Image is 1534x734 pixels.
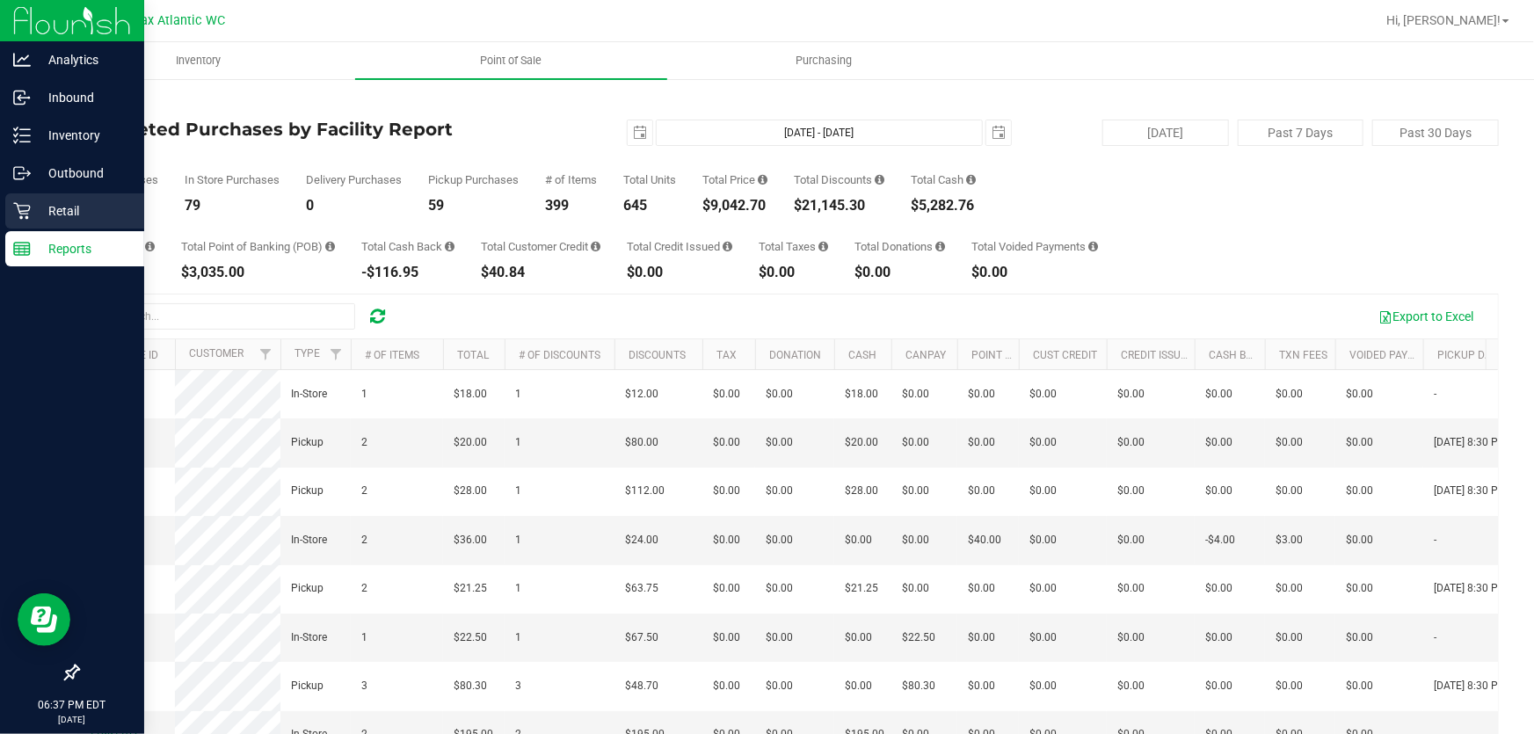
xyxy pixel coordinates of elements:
[1029,434,1057,451] span: $0.00
[361,678,367,694] span: 3
[968,532,1001,549] span: $40.00
[766,678,793,694] span: $0.00
[515,580,521,597] span: 1
[766,483,793,499] span: $0.00
[1434,434,1529,451] span: [DATE] 8:30 PM EDT
[911,199,976,213] div: $5,282.76
[1276,483,1303,499] span: $0.00
[623,199,676,213] div: 645
[1029,532,1057,549] span: $0.00
[1276,386,1303,403] span: $0.00
[322,339,351,369] a: Filter
[1117,434,1145,451] span: $0.00
[361,580,367,597] span: 2
[251,339,280,369] a: Filter
[623,174,676,185] div: Total Units
[1434,629,1436,646] span: -
[181,241,335,252] div: Total Point of Banking (POB)
[454,532,487,549] span: $36.00
[845,386,878,403] span: $18.00
[31,200,136,222] p: Retail
[986,120,1011,145] span: select
[766,629,793,646] span: $0.00
[627,265,732,280] div: $0.00
[1276,580,1303,597] span: $0.00
[1386,13,1501,27] span: Hi, [PERSON_NAME]!
[454,629,487,646] span: $22.50
[629,349,686,361] a: Discounts
[968,483,995,499] span: $0.00
[91,303,355,330] input: Search...
[1117,629,1145,646] span: $0.00
[454,434,487,451] span: $20.00
[445,241,454,252] i: Sum of the cash-back amounts from rounded-up electronic payments for all purchases in the date ra...
[854,265,945,280] div: $0.00
[968,434,995,451] span: $0.00
[845,580,878,597] span: $21.25
[713,678,740,694] span: $0.00
[766,434,793,451] span: $0.00
[966,174,976,185] i: Sum of the successful, non-voided cash payment transactions for all purchases in the date range. ...
[1117,386,1145,403] span: $0.00
[291,580,324,597] span: Pickup
[968,386,995,403] span: $0.00
[1088,241,1098,252] i: Sum of all voided payment transaction amounts, excluding tips and transaction fees, for all purch...
[1238,120,1364,146] button: Past 7 Days
[189,347,244,360] a: Customer
[591,241,600,252] i: Sum of the successful, non-voided payments using account credit for all purchases in the date range.
[545,174,597,185] div: # of Items
[971,265,1098,280] div: $0.00
[13,164,31,182] inline-svg: Outbound
[291,386,327,403] span: In-Store
[1276,629,1303,646] span: $0.00
[902,678,935,694] span: $80.30
[759,241,828,252] div: Total Taxes
[454,678,487,694] span: $80.30
[31,125,136,146] p: Inventory
[31,163,136,184] p: Outbound
[1205,629,1232,646] span: $0.00
[625,678,658,694] span: $48.70
[848,349,876,361] a: Cash
[481,241,600,252] div: Total Customer Credit
[515,386,521,403] span: 1
[365,349,419,361] a: # of Items
[291,629,327,646] span: In-Store
[31,49,136,70] p: Analytics
[911,174,976,185] div: Total Cash
[361,532,367,549] span: 2
[515,434,521,451] span: 1
[902,434,929,451] span: $0.00
[1434,483,1529,499] span: [DATE] 8:30 PM EDT
[13,51,31,69] inline-svg: Analytics
[325,241,335,252] i: Sum of the successful, non-voided point-of-banking payment transactions, both via payment termina...
[1346,532,1373,549] span: $0.00
[713,629,740,646] span: $0.00
[545,199,597,213] div: 399
[1205,483,1232,499] span: $0.00
[1029,580,1057,597] span: $0.00
[31,87,136,108] p: Inbound
[628,120,652,145] span: select
[18,593,70,646] iframe: Resource center
[361,265,454,280] div: -$116.95
[1029,678,1057,694] span: $0.00
[716,349,737,361] a: Tax
[713,532,740,549] span: $0.00
[1276,434,1303,451] span: $0.00
[519,349,600,361] a: # of Discounts
[294,347,320,360] a: Type
[845,532,872,549] span: $0.00
[766,532,793,549] span: $0.00
[766,580,793,597] span: $0.00
[145,241,155,252] i: Sum of the successful, non-voided CanPay payment transactions for all purchases in the date range.
[1434,678,1529,694] span: [DATE] 8:30 PM EDT
[845,629,872,646] span: $0.00
[759,265,828,280] div: $0.00
[1349,349,1436,361] a: Voided Payment
[454,580,487,597] span: $21.25
[769,349,821,361] a: Donation
[1117,532,1145,549] span: $0.00
[31,238,136,259] p: Reports
[1434,532,1436,549] span: -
